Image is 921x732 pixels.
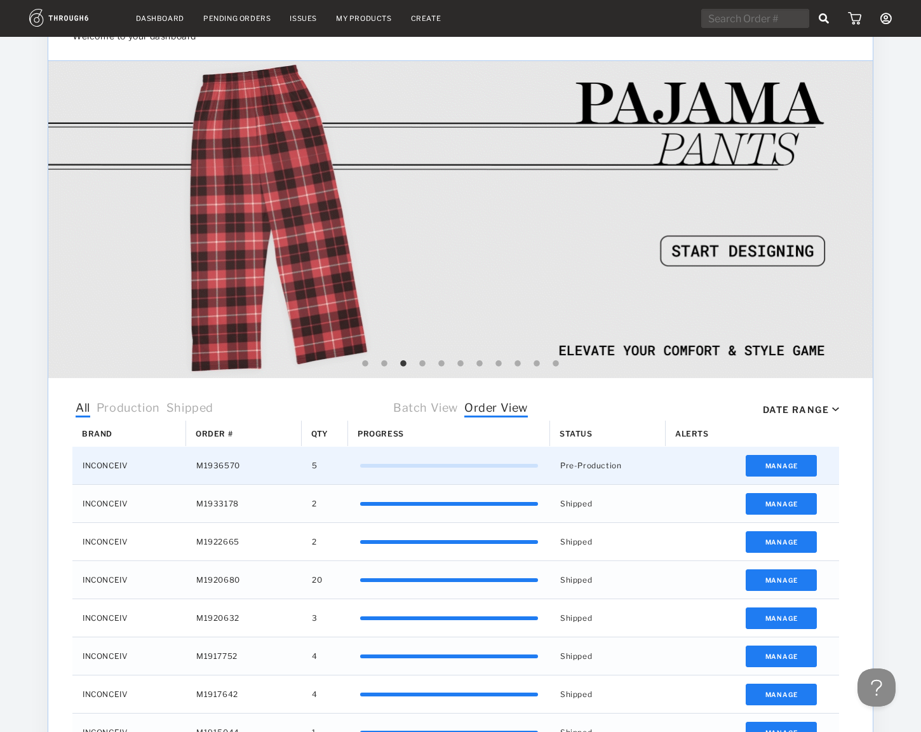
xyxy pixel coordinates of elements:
span: 2 [312,534,317,550]
a: Dashboard [136,14,184,23]
button: Manage [746,493,817,515]
button: 4 [416,358,429,370]
div: Shipped [550,637,666,675]
div: INCONCEIV [72,485,186,522]
span: All [76,401,90,417]
img: logo.1c10ca64.svg [29,9,117,27]
div: M1922665 [186,523,302,560]
div: INCONCEIV [72,523,186,560]
div: INCONCEIV [72,599,186,637]
span: Batch View [393,401,458,417]
span: Alerts [675,429,709,438]
button: Manage [746,455,817,477]
div: Shipped [550,599,666,637]
span: Order View [464,401,528,417]
div: Press SPACE to select this row. [72,485,839,523]
button: 10 [530,358,543,370]
div: M1936570 [186,447,302,484]
button: 2 [378,358,391,370]
span: 2 [312,496,317,512]
button: Manage [746,684,817,705]
button: 1 [359,358,372,370]
button: 11 [549,358,562,370]
div: M1917752 [186,637,302,675]
div: Press SPACE to select this row. [72,675,839,714]
span: Brand [82,429,112,438]
div: M1920632 [186,599,302,637]
div: INCONCEIV [72,637,186,675]
div: Pre-Production [550,447,666,484]
div: M1933178 [186,485,302,522]
div: Press SPACE to select this row. [72,523,839,561]
img: icon_caret_down_black.69fb8af9.svg [832,407,839,412]
a: Create [411,14,441,23]
span: 5 [312,457,318,474]
div: INCONCEIV [72,561,186,599]
iframe: Toggle Customer Support [857,668,896,707]
span: Qty [311,429,328,438]
button: 6 [454,358,467,370]
div: INCONCEIV [72,447,186,484]
div: Date Range [763,404,829,415]
span: Progress [358,429,404,438]
span: Shipped [166,401,213,417]
span: 4 [312,648,318,665]
div: Shipped [550,675,666,713]
div: INCONCEIV [72,675,186,713]
div: Press SPACE to select this row. [72,599,839,637]
div: Shipped [550,561,666,599]
div: Shipped [550,523,666,560]
button: Manage [746,646,817,667]
div: Press SPACE to select this row. [72,447,839,485]
button: 9 [511,358,524,370]
div: Press SPACE to select this row. [72,561,839,599]
button: 8 [492,358,505,370]
span: 20 [312,572,322,588]
button: Manage [746,607,817,629]
a: Pending Orders [203,14,271,23]
button: Manage [746,531,817,553]
button: 5 [435,358,448,370]
button: 7 [473,358,486,370]
span: 4 [312,686,318,703]
span: 3 [312,610,318,627]
div: Press SPACE to select this row. [72,637,839,675]
div: M1920680 [186,561,302,599]
a: My Products [336,14,392,23]
span: Order # [196,429,232,438]
div: M1917642 [186,675,302,713]
span: Production [97,401,160,417]
span: Status [560,429,593,438]
button: 3 [397,358,410,370]
input: Search Order # [701,9,809,28]
img: icon_cart.dab5cea1.svg [848,12,861,25]
a: Issues [290,14,317,23]
div: Shipped [550,485,666,522]
button: Manage [746,569,817,591]
img: 42c378ce-cd68-4ed9-a687-cf168e52a688.gif [48,61,873,378]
